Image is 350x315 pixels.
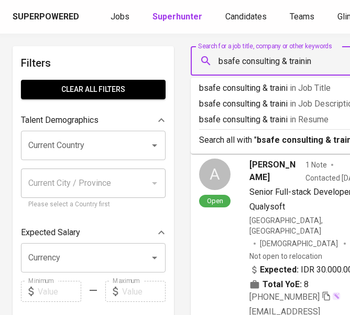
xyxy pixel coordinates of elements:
h6: Filters [21,55,166,71]
span: Candidates [225,12,267,22]
input: Value [38,281,81,302]
span: Qualysoft [249,202,285,212]
span: in Job Title [290,83,331,93]
span: [PERSON_NAME] [249,159,301,184]
a: Candidates [225,10,269,24]
button: Open [147,138,162,153]
span: in Resume [290,114,329,124]
a: Jobs [111,10,132,24]
div: A [199,159,231,190]
p: Talent Demographics [21,114,99,127]
a: Superhunter [152,10,204,24]
a: Teams [290,10,316,24]
div: Superpowered [13,11,79,23]
input: Value [122,281,166,302]
span: 1 Note [305,160,327,170]
b: Total YoE: [262,278,302,291]
p: Not open to relocation [249,251,322,261]
span: Teams [290,12,314,22]
div: Talent Demographics [21,110,166,131]
b: Superhunter [152,12,202,22]
b: Expected: [260,264,299,276]
p: Please select a Country first [28,199,158,210]
span: Jobs [111,12,129,22]
span: [PHONE_NUMBER] [249,292,320,302]
span: Clear All filters [29,83,157,96]
span: 8 [304,278,309,291]
span: Open [203,196,227,205]
div: Expected Salary [21,222,166,243]
button: Open [147,250,162,265]
a: Superpowered [13,11,81,23]
span: [DEMOGRAPHIC_DATA] [260,238,340,249]
img: magic_wand.svg [332,292,341,300]
p: Expected Salary [21,226,80,239]
button: Clear All filters [21,80,166,99]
